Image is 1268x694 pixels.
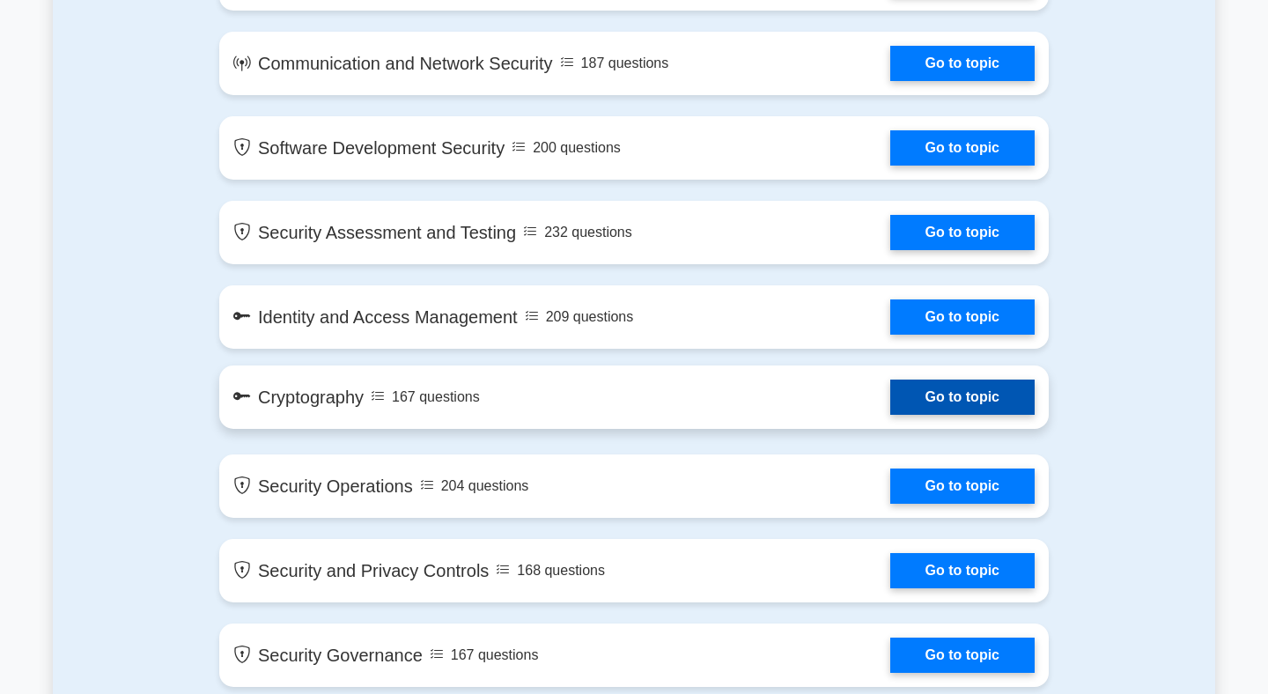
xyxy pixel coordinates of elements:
a: Go to topic [890,380,1035,415]
a: Go to topic [890,553,1035,588]
a: Go to topic [890,215,1035,250]
a: Go to topic [890,638,1035,673]
a: Go to topic [890,130,1035,166]
a: Go to topic [890,299,1035,335]
a: Go to topic [890,46,1035,81]
a: Go to topic [890,469,1035,504]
